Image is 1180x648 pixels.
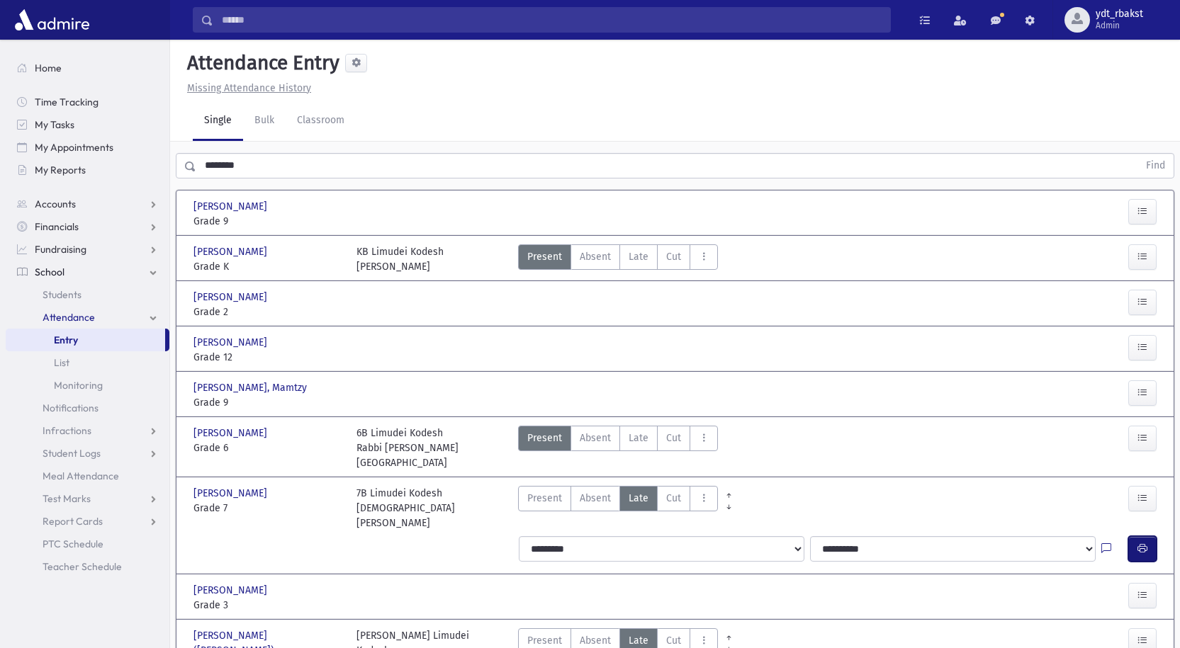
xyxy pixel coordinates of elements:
[6,261,169,283] a: School
[6,510,169,533] a: Report Cards
[193,199,270,214] span: [PERSON_NAME]
[6,159,169,181] a: My Reports
[666,491,681,506] span: Cut
[193,350,342,365] span: Grade 12
[527,633,562,648] span: Present
[6,374,169,397] a: Monitoring
[43,447,101,460] span: Student Logs
[193,214,342,229] span: Grade 9
[356,426,505,470] div: 6B Limudei Kodesh Rabbi [PERSON_NAME][GEOGRAPHIC_DATA]
[35,266,64,278] span: School
[629,633,648,648] span: Late
[193,290,270,305] span: [PERSON_NAME]
[35,96,99,108] span: Time Tracking
[6,215,169,238] a: Financials
[6,419,169,442] a: Infractions
[35,220,79,233] span: Financials
[35,243,86,256] span: Fundraising
[6,91,169,113] a: Time Tracking
[356,486,505,530] div: 7B Limudei Kodesh [DEMOGRAPHIC_DATA][PERSON_NAME]
[193,335,270,350] span: [PERSON_NAME]
[43,311,95,324] span: Attendance
[35,141,113,154] span: My Appointments
[193,486,270,501] span: [PERSON_NAME]
[213,7,890,33] input: Search
[243,101,286,141] a: Bulk
[193,101,243,141] a: Single
[1096,20,1143,31] span: Admin
[187,82,311,94] u: Missing Attendance History
[35,118,74,131] span: My Tasks
[666,249,681,264] span: Cut
[43,402,99,414] span: Notifications
[580,491,611,506] span: Absent
[6,487,169,510] a: Test Marks
[356,244,444,274] div: KB Limudei Kodesh [PERSON_NAME]
[1096,8,1143,20] span: ydt_rbakst
[6,329,165,351] a: Entry
[35,62,62,74] span: Home
[43,515,103,528] span: Report Cards
[43,424,91,437] span: Infractions
[193,426,270,440] span: [PERSON_NAME]
[629,249,648,264] span: Late
[193,380,310,395] span: [PERSON_NAME], Mamtzy
[6,57,169,79] a: Home
[6,113,169,136] a: My Tasks
[181,51,339,75] h5: Attendance Entry
[35,164,86,176] span: My Reports
[193,395,342,410] span: Grade 9
[518,486,718,530] div: AttTypes
[6,238,169,261] a: Fundraising
[518,426,718,470] div: AttTypes
[6,136,169,159] a: My Appointments
[193,583,270,598] span: [PERSON_NAME]
[527,431,562,445] span: Present
[6,283,169,306] a: Students
[6,193,169,215] a: Accounts
[193,305,342,319] span: Grade 2
[11,6,93,34] img: AdmirePro
[54,379,103,392] span: Monitoring
[518,244,718,274] div: AttTypes
[6,555,169,578] a: Teacher Schedule
[286,101,356,141] a: Classroom
[35,198,76,210] span: Accounts
[6,465,169,487] a: Meal Attendance
[6,533,169,555] a: PTC Schedule
[43,538,103,550] span: PTC Schedule
[580,633,611,648] span: Absent
[43,470,119,482] span: Meal Attendance
[580,249,611,264] span: Absent
[580,431,611,445] span: Absent
[527,491,562,506] span: Present
[527,249,562,264] span: Present
[54,356,69,369] span: List
[1137,154,1174,178] button: Find
[54,334,78,346] span: Entry
[6,351,169,374] a: List
[43,492,91,505] span: Test Marks
[181,82,311,94] a: Missing Attendance History
[6,397,169,419] a: Notifications
[193,259,342,274] span: Grade K
[6,442,169,465] a: Student Logs
[666,431,681,445] span: Cut
[43,288,82,301] span: Students
[193,501,342,516] span: Grade 7
[193,440,342,455] span: Grade 6
[193,244,270,259] span: [PERSON_NAME]
[43,560,122,573] span: Teacher Schedule
[629,491,648,506] span: Late
[193,598,342,613] span: Grade 3
[629,431,648,445] span: Late
[6,306,169,329] a: Attendance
